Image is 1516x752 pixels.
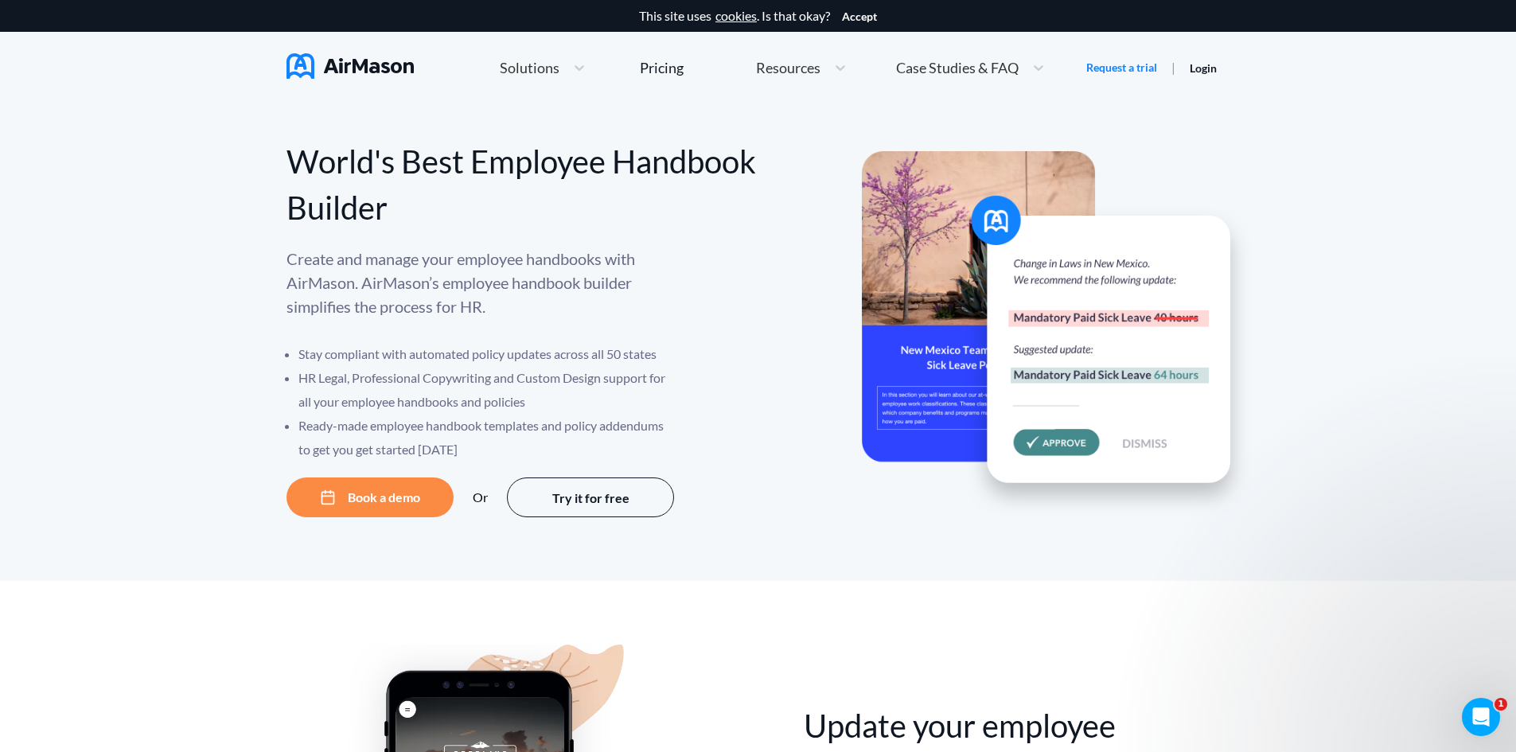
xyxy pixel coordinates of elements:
button: Book a demo [286,477,454,517]
span: Case Studies & FAQ [896,60,1019,75]
a: Pricing [640,53,684,82]
div: Or [473,490,488,505]
a: cookies [715,9,757,23]
button: Try it for free [507,477,674,517]
li: Ready-made employee handbook templates and policy addendums to get you get started [DATE] [298,414,676,462]
p: Create and manage your employee handbooks with AirMason. AirMason’s employee handbook builder sim... [286,247,676,318]
a: Login [1190,61,1217,75]
span: 1 [1495,698,1507,711]
span: | [1171,60,1175,75]
a: Request a trial [1086,60,1157,76]
div: World's Best Employee Handbook Builder [286,138,758,231]
span: Resources [756,60,820,75]
iframe: Intercom live chat [1462,698,1500,736]
div: Pricing [640,60,684,75]
span: Solutions [500,60,559,75]
button: Accept cookies [842,10,877,23]
li: Stay compliant with automated policy updates across all 50 states [298,342,676,366]
li: HR Legal, Professional Copywriting and Custom Design support for all your employee handbooks and ... [298,366,676,414]
iframe: Intercom notifications message [1198,505,1516,709]
img: hero-banner [862,151,1252,516]
img: AirMason Logo [286,53,414,79]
